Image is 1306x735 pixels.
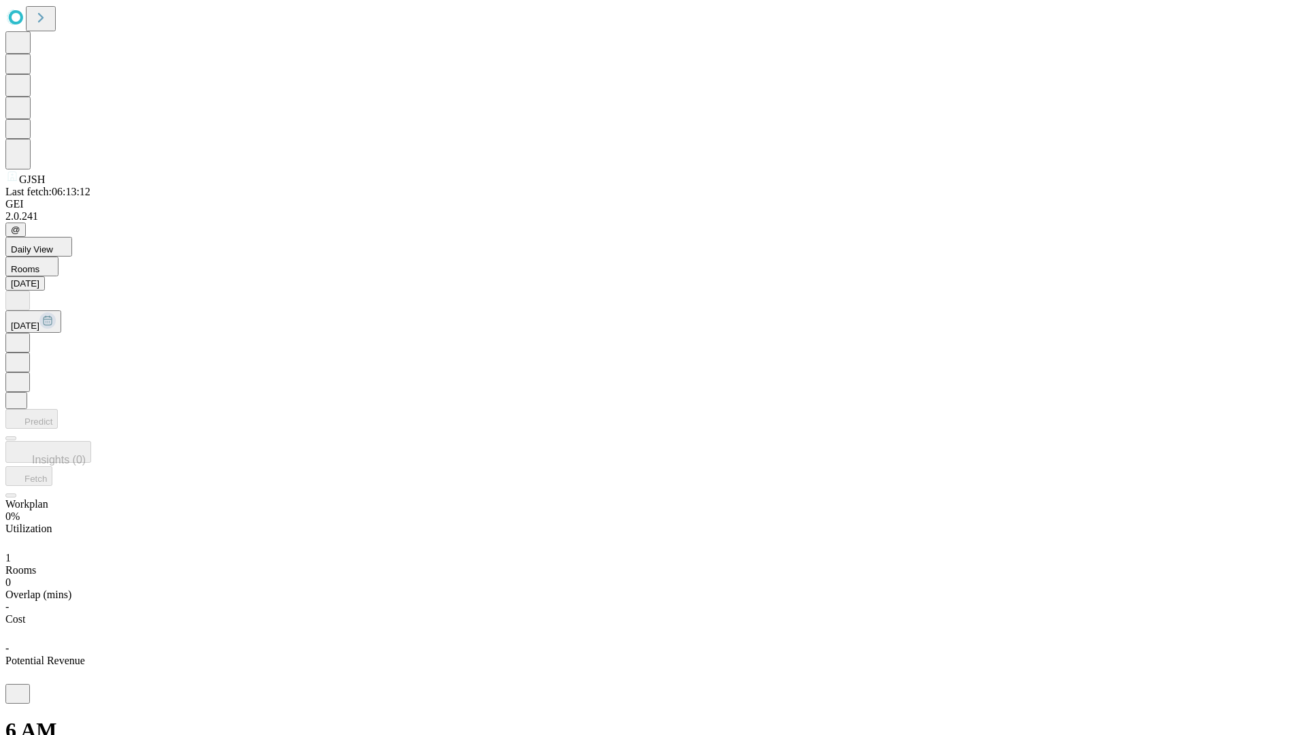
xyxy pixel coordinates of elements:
span: Rooms [11,264,39,274]
span: Rooms [5,564,36,576]
button: Insights (0) [5,441,91,463]
span: 0 [5,576,11,588]
button: Predict [5,409,58,429]
span: - [5,601,9,612]
button: Rooms [5,257,58,276]
div: GEI [5,198,1301,210]
button: @ [5,223,26,237]
span: Cost [5,613,25,625]
button: Fetch [5,466,52,486]
div: 2.0.241 [5,210,1301,223]
span: 0% [5,510,20,522]
span: GJSH [19,174,45,185]
span: Last fetch: 06:13:12 [5,186,90,197]
span: - [5,642,9,654]
span: Potential Revenue [5,655,85,666]
span: 1 [5,552,11,563]
span: Overlap (mins) [5,589,71,600]
span: [DATE] [11,321,39,331]
button: Daily View [5,237,72,257]
span: Daily View [11,244,53,255]
button: [DATE] [5,310,61,333]
span: @ [11,225,20,235]
span: Workplan [5,498,48,510]
button: [DATE] [5,276,45,291]
span: Utilization [5,523,52,534]
span: Insights (0) [32,454,86,465]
